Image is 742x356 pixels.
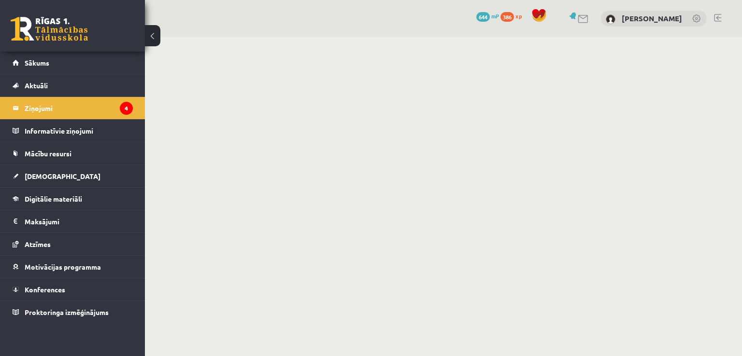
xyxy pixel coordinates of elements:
a: Rīgas 1. Tālmācības vidusskola [11,17,88,41]
a: Aktuāli [13,74,133,96]
a: Digitālie materiāli [13,188,133,210]
i: 4 [120,102,133,115]
a: Maksājumi [13,210,133,233]
a: Atzīmes [13,233,133,255]
span: Aktuāli [25,81,48,90]
a: Ziņojumi4 [13,97,133,119]
span: Sākums [25,58,49,67]
span: Atzīmes [25,240,51,248]
a: Mācību resursi [13,142,133,164]
a: Sākums [13,52,133,74]
span: xp [515,12,522,20]
a: Konferences [13,278,133,301]
a: Motivācijas programma [13,256,133,278]
a: [PERSON_NAME] [622,14,682,23]
a: Proktoringa izmēģinājums [13,301,133,323]
span: Konferences [25,285,65,294]
a: 644 mP [476,12,499,20]
img: Ilona Burdiko [606,14,615,24]
a: 386 xp [500,12,527,20]
span: [DEMOGRAPHIC_DATA] [25,172,100,180]
legend: Maksājumi [25,210,133,233]
span: 644 [476,12,490,22]
a: Informatīvie ziņojumi [13,120,133,142]
a: [DEMOGRAPHIC_DATA] [13,165,133,187]
span: Proktoringa izmēģinājums [25,308,109,316]
span: mP [491,12,499,20]
span: Digitālie materiāli [25,194,82,203]
span: 386 [500,12,514,22]
legend: Informatīvie ziņojumi [25,120,133,142]
span: Motivācijas programma [25,262,101,271]
span: Mācību resursi [25,149,71,158]
legend: Ziņojumi [25,97,133,119]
